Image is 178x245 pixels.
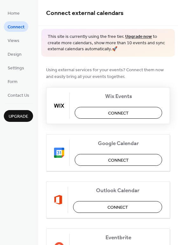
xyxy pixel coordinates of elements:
span: Contact Us [8,92,29,99]
span: Connect [107,204,128,211]
button: Connect [75,107,162,119]
span: Connect [8,24,24,31]
span: Eventbrite [75,234,162,241]
button: Connect [75,154,162,166]
a: Views [4,35,23,45]
span: This site is currently using the free tier. to create more calendars, show more than 10 events an... [48,34,168,52]
span: Outlook Calendar [73,187,162,194]
a: Contact Us [4,90,33,100]
a: Connect [4,21,28,32]
span: Design [8,51,22,58]
span: Connect [108,110,129,116]
a: Form [4,76,21,87]
a: Home [4,8,24,18]
a: Upgrade now [125,32,152,41]
img: wix [54,101,64,111]
span: Settings [8,65,24,72]
span: Google Calendar [75,140,162,147]
img: outlook [54,195,63,205]
span: Home [8,10,20,17]
a: Design [4,49,25,59]
span: Upgrade [9,113,28,120]
span: Connect external calendars [46,7,124,19]
span: Connect [108,157,129,164]
span: Form [8,79,17,85]
span: Views [8,38,19,44]
a: Settings [4,62,28,73]
button: Connect [73,201,162,213]
button: Upgrade [4,110,33,122]
span: Wix Events [75,93,162,100]
img: google [54,148,64,158]
span: Using external services for your events? Connect them now and easily bring all your events together. [46,66,170,80]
